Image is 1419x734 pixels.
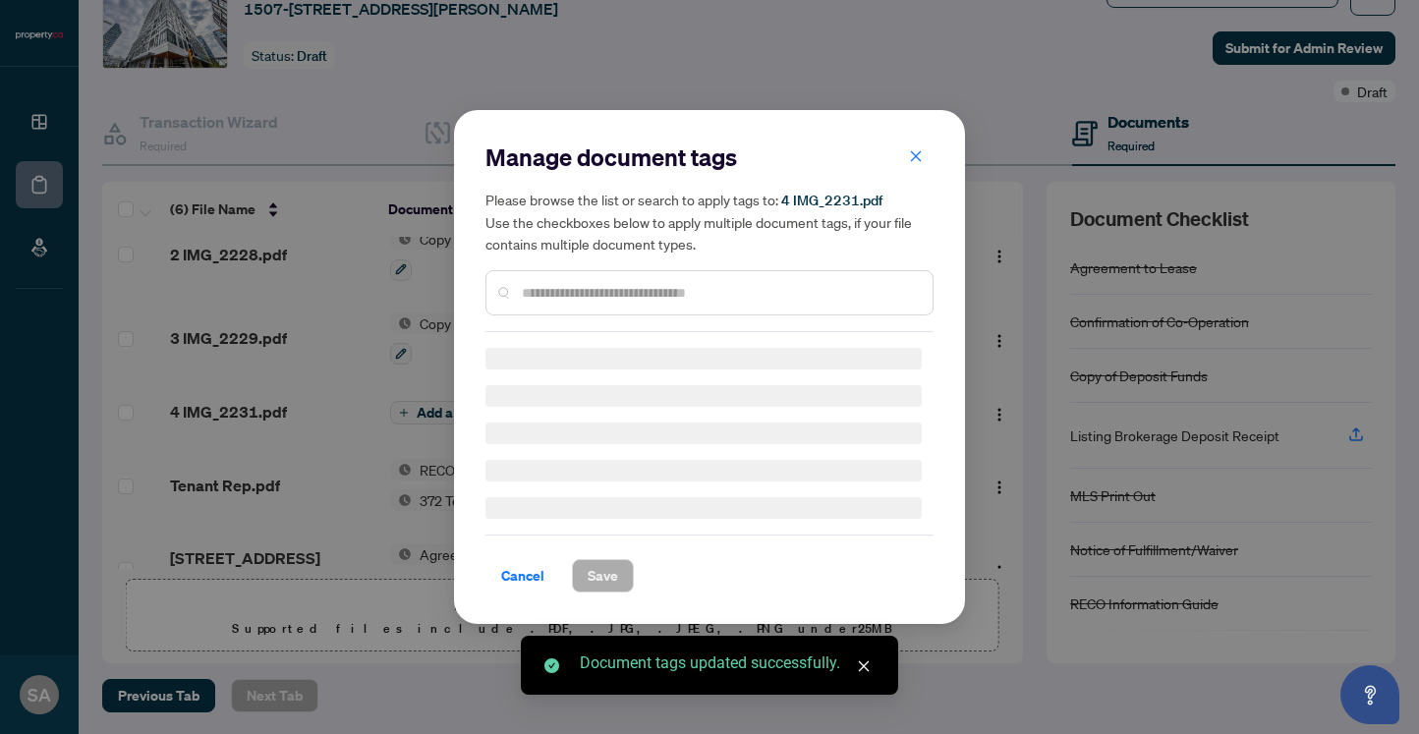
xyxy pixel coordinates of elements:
a: Close [853,655,875,677]
span: close [857,659,871,673]
span: check-circle [544,658,559,673]
span: close [909,149,923,163]
button: Save [572,559,634,593]
button: Cancel [485,559,560,593]
div: Document tags updated successfully. [580,651,875,675]
span: 4 IMG_2231.pdf [781,192,882,209]
h5: Please browse the list or search to apply tags to: Use the checkboxes below to apply multiple doc... [485,189,934,254]
span: Cancel [501,560,544,592]
h2: Manage document tags [485,141,934,173]
button: Open asap [1340,665,1399,724]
